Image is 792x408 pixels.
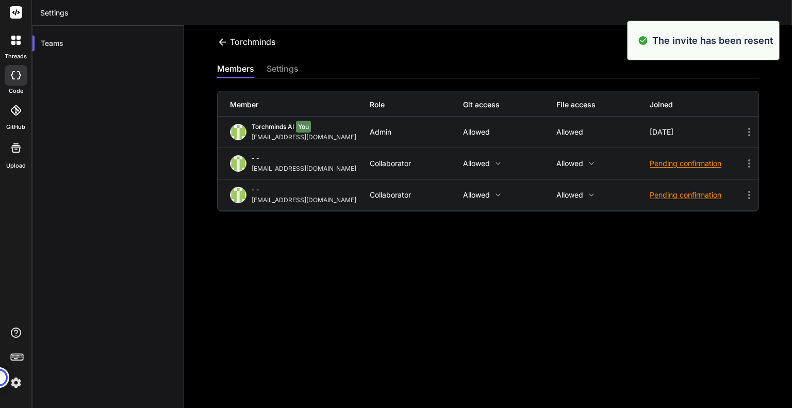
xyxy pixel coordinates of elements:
label: Upload [6,161,26,170]
img: alert [638,34,648,47]
p: Allowed [556,159,650,168]
p: Allowed [556,191,650,199]
div: Admin [370,128,463,136]
div: Collaborator [370,159,463,168]
label: threads [5,52,27,61]
div: Member [230,100,370,110]
div: Pending confirmation [650,158,743,169]
div: Joined [650,100,743,110]
label: GitHub [6,123,25,132]
span: - - [252,186,259,193]
div: Teams [32,32,184,55]
img: profile_image [230,187,246,203]
p: The invite has been resent [652,34,773,47]
span: torchminds AI [252,123,294,130]
p: Allowed [463,128,556,136]
p: Allowed [463,191,556,199]
div: Pending confirmation [650,190,743,200]
div: Role [370,100,463,110]
div: members [217,62,254,77]
p: Allowed [463,159,556,168]
p: Allowed [556,128,650,136]
div: [EMAIL_ADDRESS][DOMAIN_NAME] [252,165,360,173]
div: [DATE] [650,128,743,136]
div: Git access [463,100,556,110]
div: torchminds [217,36,275,48]
img: settings [7,374,25,391]
img: profile_image [230,155,246,172]
label: code [9,87,23,95]
span: You [296,121,311,133]
span: - - [252,154,259,162]
div: File access [556,100,650,110]
div: settings [267,62,299,77]
div: Collaborator [370,191,463,199]
div: [EMAIL_ADDRESS][DOMAIN_NAME] [252,196,360,204]
div: [EMAIL_ADDRESS][DOMAIN_NAME] [252,133,360,141]
img: profile_image [230,124,246,140]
